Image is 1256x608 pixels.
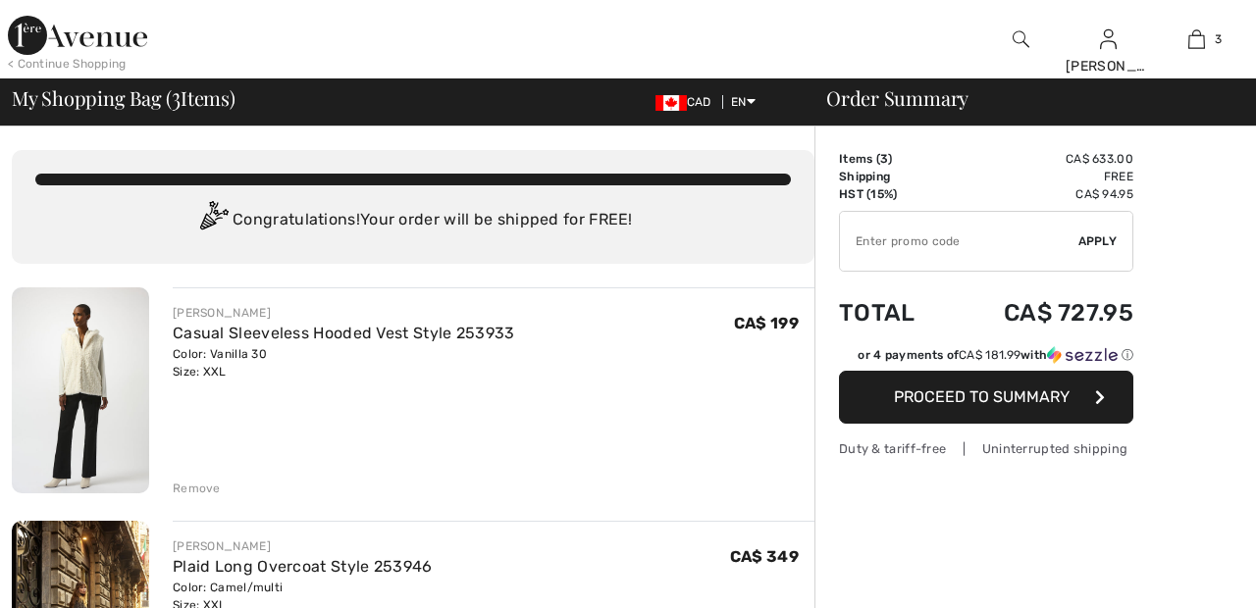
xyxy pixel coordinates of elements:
[12,88,235,108] span: My Shopping Bag ( Items)
[858,346,1133,364] div: or 4 payments of with
[1215,30,1222,48] span: 3
[948,168,1133,185] td: Free
[1013,27,1029,51] img: search the website
[839,185,948,203] td: HST (15%)
[173,480,221,497] div: Remove
[1066,56,1152,76] div: [PERSON_NAME]
[959,348,1020,362] span: CA$ 181.99
[1188,27,1205,51] img: My Bag
[193,201,233,240] img: Congratulation2.svg
[734,314,799,332] span: CA$ 199
[1078,232,1118,250] span: Apply
[948,150,1133,168] td: CA$ 633.00
[1100,27,1117,51] img: My Info
[1047,346,1118,364] img: Sezzle
[35,201,791,240] div: Congratulations! Your order will be shipped for FREE!
[840,212,1078,271] input: Promo code
[655,95,687,111] img: Canadian Dollar
[173,557,433,576] a: Plaid Long Overcoat Style 253946
[839,150,948,168] td: Items ( )
[948,279,1133,346] td: CA$ 727.95
[1100,29,1117,48] a: Sign In
[948,185,1133,203] td: CA$ 94.95
[839,346,1133,371] div: or 4 payments ofCA$ 181.99withSezzle Click to learn more about Sezzle
[172,83,181,109] span: 3
[839,371,1133,424] button: Proceed to Summary
[8,55,127,73] div: < Continue Shopping
[173,304,515,322] div: [PERSON_NAME]
[803,88,1244,108] div: Order Summary
[655,95,719,109] span: CAD
[173,324,515,342] a: Casual Sleeveless Hooded Vest Style 253933
[1153,27,1239,51] a: 3
[894,387,1070,406] span: Proceed to Summary
[731,95,756,109] span: EN
[8,16,147,55] img: 1ère Avenue
[839,439,1133,458] div: Duty & tariff-free | Uninterrupted shipping
[12,287,149,493] img: Casual Sleeveless Hooded Vest Style 253933
[173,537,433,555] div: [PERSON_NAME]
[730,547,799,566] span: CA$ 349
[839,279,948,346] td: Total
[880,152,888,166] span: 3
[839,168,948,185] td: Shipping
[173,345,515,380] div: Color: Vanilla 30 Size: XXL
